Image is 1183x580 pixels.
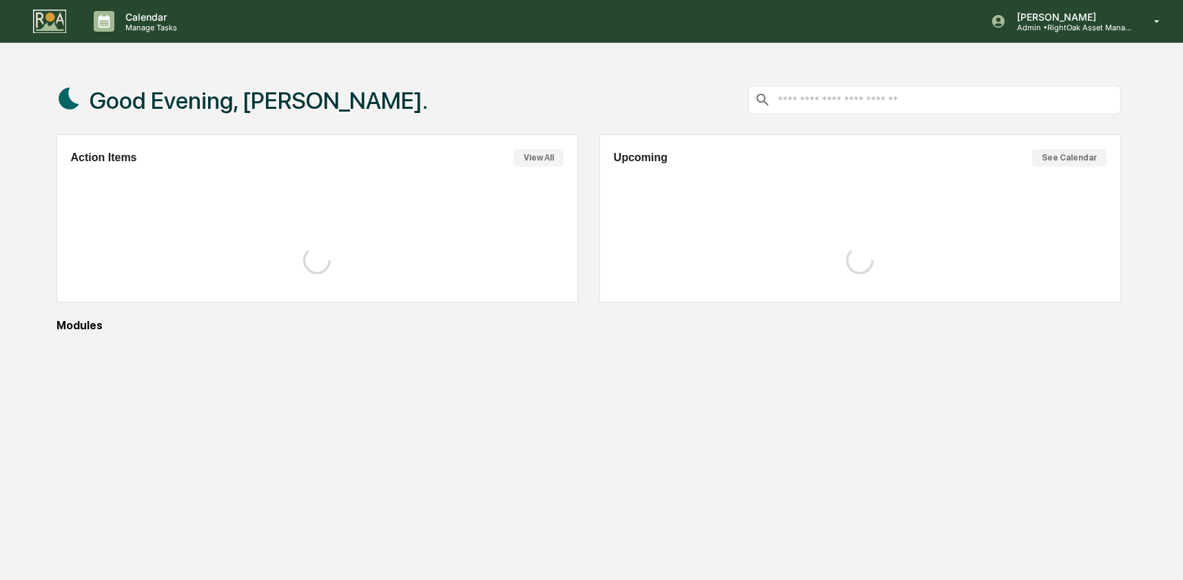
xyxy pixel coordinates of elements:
[1006,23,1134,32] p: Admin • RightOak Asset Management, LLC
[114,11,184,23] p: Calendar
[614,152,668,164] h2: Upcoming
[1032,149,1107,167] button: See Calendar
[114,23,184,32] p: Manage Tasks
[90,87,428,114] h1: Good Evening, [PERSON_NAME].
[1006,11,1134,23] p: [PERSON_NAME]
[71,152,137,164] h2: Action Items
[33,10,66,34] img: logo
[56,319,1121,332] div: Modules
[514,149,564,167] button: View All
